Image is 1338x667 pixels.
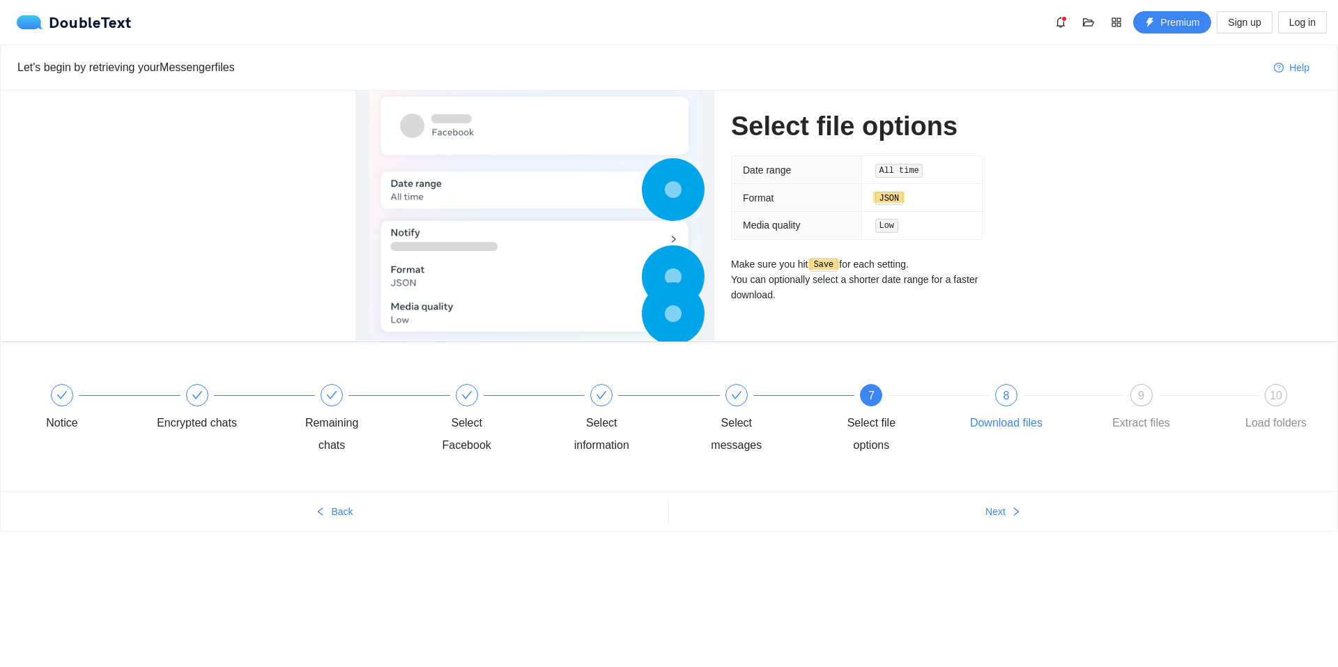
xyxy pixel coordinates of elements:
span: check [326,390,337,401]
button: Nextright [669,500,1337,523]
div: Select information [561,412,642,457]
span: 7 [868,390,875,401]
span: check [596,390,607,401]
span: right [1011,507,1021,518]
span: bell [1050,17,1071,28]
div: Notice [22,384,157,434]
button: thunderboltPremium [1133,11,1211,33]
div: Download files [970,412,1043,434]
div: 8Download files [966,384,1101,434]
span: Sign up [1228,15,1261,30]
span: check [192,390,203,401]
button: leftBack [1,500,668,523]
span: appstore [1106,17,1127,28]
span: 9 [1138,390,1144,401]
button: appstore [1105,11,1128,33]
div: Select information [561,384,696,457]
span: Next [985,504,1006,519]
div: 10Load folders [1236,384,1316,434]
span: left [316,507,325,518]
div: DoubleText [17,15,132,29]
span: Log in [1289,15,1316,30]
button: Sign up [1217,11,1272,33]
div: Remaining chats [291,384,426,457]
div: 7Select file options [831,384,966,457]
span: folder-open [1078,17,1099,28]
div: Select messages [696,384,831,457]
span: Media quality [743,220,801,231]
code: Low [875,219,898,233]
div: Select file options [831,412,912,457]
span: Back [331,504,353,519]
div: Let's begin by retrieving your Messenger files [17,59,1263,76]
div: Select Facebook [426,412,507,457]
h1: Select file options [731,110,983,143]
div: Load folders [1245,412,1307,434]
div: 9Extract files [1101,384,1236,434]
div: Select Facebook [426,384,562,457]
span: Format [743,192,774,204]
div: Extract files [1112,412,1170,434]
button: folder-open [1077,11,1100,33]
button: bell [1049,11,1072,33]
div: Encrypted chats [157,412,237,434]
span: Date range [743,164,791,176]
div: Notice [46,412,77,434]
span: check [461,390,472,401]
span: Premium [1160,15,1199,30]
span: 10 [1270,390,1282,401]
span: question-circle [1274,63,1284,74]
span: thunderbolt [1145,17,1155,29]
button: question-circleHelp [1263,56,1321,79]
div: Select messages [696,412,777,457]
button: Log in [1278,11,1327,33]
span: 8 [1003,390,1009,401]
div: Encrypted chats [157,384,292,434]
span: Help [1289,60,1309,75]
img: logo [17,15,49,29]
span: check [56,390,68,401]
p: Make sure you hit for each setting. You can optionally select a shorter date range for a faster d... [731,256,983,303]
code: JSON [875,192,903,206]
code: Save [810,258,838,272]
code: All time [875,164,923,178]
div: Remaining chats [291,412,372,457]
a: logoDoubleText [17,15,132,29]
span: check [731,390,742,401]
